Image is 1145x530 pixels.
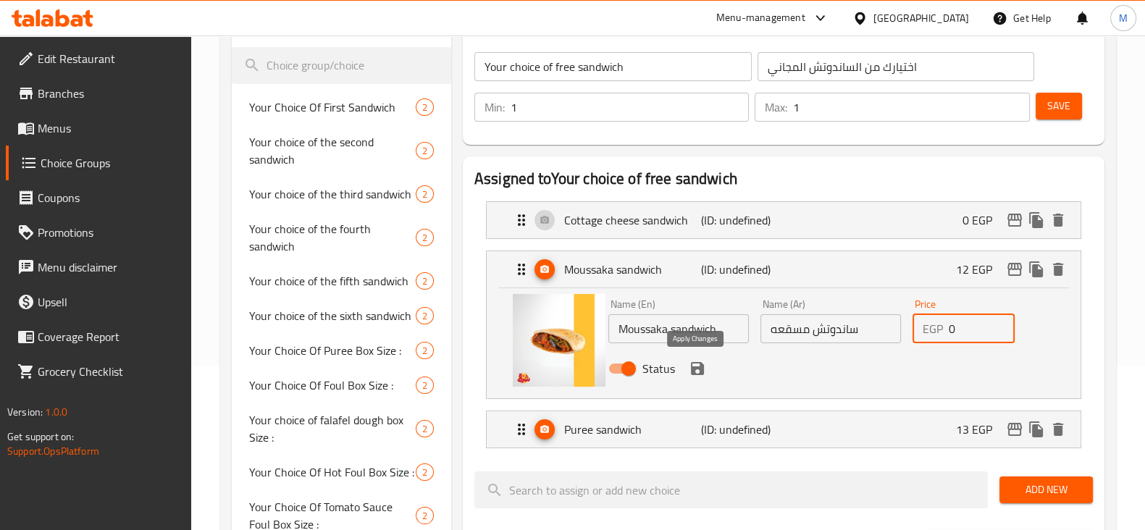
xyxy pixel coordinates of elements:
[1004,209,1026,231] button: edit
[564,421,701,438] p: Puree sandwich
[416,466,433,479] span: 2
[416,142,434,159] div: Choices
[232,211,451,264] div: Your choice of the fourth sandwich2
[38,328,180,345] span: Coverage Report
[416,185,434,203] div: Choices
[232,90,451,125] div: Your Choice Of First Sandwich2
[701,261,792,278] p: (ID: undefined)
[249,377,416,394] span: Your Choice Of Foul Box Size :
[999,476,1093,503] button: Add New
[474,245,1093,405] li: ExpandMoussaka sandwichName (En)Name (Ar)PriceEGPStatussave
[487,202,1081,238] div: Expand
[564,211,701,229] p: Cottage cheese sandwich
[416,377,434,394] div: Choices
[474,195,1093,245] li: Expand
[232,333,451,368] div: Your Choice Of Puree Box Size :2
[38,293,180,311] span: Upsell
[416,98,434,116] div: Choices
[416,307,434,324] div: Choices
[249,463,416,481] span: Your Choice Of Hot Foul Box Size :
[416,420,434,437] div: Choices
[949,314,1015,343] input: Please enter price
[6,146,191,180] a: Choice Groups
[1047,209,1069,231] button: delete
[642,360,675,377] span: Status
[232,264,451,298] div: Your choice of the fifth sandwich2
[232,403,451,455] div: Your choice of falafel dough box Size :2
[1026,209,1047,231] button: duplicate
[38,258,180,276] span: Menu disclaimer
[962,211,1004,229] p: 0 EGP
[232,455,451,489] div: Your Choice Of Hot Foul Box Size :2
[416,101,433,114] span: 2
[6,285,191,319] a: Upsell
[474,17,1093,41] h3: Your choice of free sandwich (ID: 1047179)
[416,272,434,290] div: Choices
[873,10,969,26] div: [GEOGRAPHIC_DATA]
[38,189,180,206] span: Coupons
[513,294,605,387] img: Moussaka sandwich
[487,251,1081,287] div: Expand
[760,314,901,343] input: Enter name Ar
[485,98,505,116] p: Min:
[249,307,416,324] span: Your choice of the sixth sandwich
[249,272,416,290] span: Your choice of the fifth sandwich
[6,180,191,215] a: Coupons
[1047,418,1069,440] button: delete
[416,344,433,358] span: 2
[6,111,191,146] a: Menus
[1047,258,1069,280] button: delete
[474,168,1093,190] h2: Assigned to Your choice of free sandwich
[249,185,416,203] span: Your choice of the third sandwich
[416,422,433,436] span: 2
[687,358,708,379] button: save
[416,274,433,288] span: 2
[956,421,1004,438] p: 13 EGP
[7,442,99,460] a: Support.OpsPlatform
[716,9,805,27] div: Menu-management
[232,298,451,333] div: Your choice of the sixth sandwich2
[232,368,451,403] div: Your Choice Of Foul Box Size :2
[1004,418,1026,440] button: edit
[416,463,434,481] div: Choices
[1119,10,1128,26] span: M
[1026,258,1047,280] button: duplicate
[6,41,191,76] a: Edit Restaurant
[249,98,416,116] span: Your Choice Of First Sandwich
[45,403,67,421] span: 1.0.0
[1036,93,1082,119] button: Save
[701,211,792,229] p: (ID: undefined)
[6,76,191,111] a: Branches
[249,411,416,446] span: Your choice of falafel dough box Size :
[6,215,191,250] a: Promotions
[564,261,701,278] p: Moussaka sandwich
[416,309,433,323] span: 2
[7,403,43,421] span: Version:
[1026,418,1047,440] button: duplicate
[416,509,433,523] span: 2
[232,177,451,211] div: Your choice of the third sandwich2
[249,342,416,359] span: Your Choice Of Puree Box Size :
[38,119,180,137] span: Menus
[249,220,416,255] span: Your choice of the fourth sandwich
[6,319,191,354] a: Coverage Report
[765,98,787,116] p: Max:
[608,314,749,343] input: Enter name En
[6,354,191,389] a: Grocery Checklist
[38,224,180,241] span: Promotions
[1011,481,1081,499] span: Add New
[416,144,433,158] span: 2
[38,50,180,67] span: Edit Restaurant
[487,411,1081,447] div: Expand
[249,133,416,168] span: Your choice of the second sandwich
[41,154,180,172] span: Choice Groups
[416,229,434,246] div: Choices
[474,471,988,508] input: search
[923,320,943,337] p: EGP
[956,261,1004,278] p: 12 EGP
[416,379,433,392] span: 2
[701,421,792,438] p: (ID: undefined)
[7,427,74,446] span: Get support on:
[416,188,433,201] span: 2
[38,363,180,380] span: Grocery Checklist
